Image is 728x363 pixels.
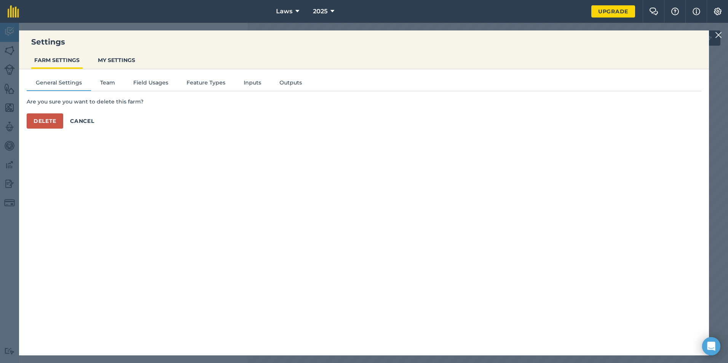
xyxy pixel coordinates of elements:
button: General Settings [27,78,91,90]
h3: Settings [19,37,709,47]
img: Two speech bubbles overlapping with the left bubble in the forefront [649,8,658,15]
button: Team [91,78,124,90]
div: Open Intercom Messenger [702,337,720,355]
a: Upgrade [591,5,635,18]
button: Outputs [270,78,311,90]
img: A cog icon [713,8,722,15]
button: Field Usages [124,78,177,90]
button: Feature Types [177,78,235,90]
img: svg+xml;base64,PHN2ZyB4bWxucz0iaHR0cDovL3d3dy53My5vcmcvMjAwMC9zdmciIHdpZHRoPSIxNyIgaGVpZ2h0PSIxNy... [693,7,700,16]
button: Delete [27,113,63,129]
img: A question mark icon [671,8,680,15]
p: Are you sure you want to delete this farm? [27,97,701,106]
img: svg+xml;base64,PHN2ZyB4bWxucz0iaHR0cDovL3d3dy53My5vcmcvMjAwMC9zdmciIHdpZHRoPSIyMiIgaGVpZ2h0PSIzMC... [715,30,722,40]
img: fieldmargin Logo [8,5,19,18]
button: Inputs [235,78,270,90]
button: FARM SETTINGS [31,53,83,67]
button: MY SETTINGS [95,53,138,67]
button: Cancel [63,113,101,129]
span: 2025 [313,7,327,16]
span: Laws [276,7,292,16]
